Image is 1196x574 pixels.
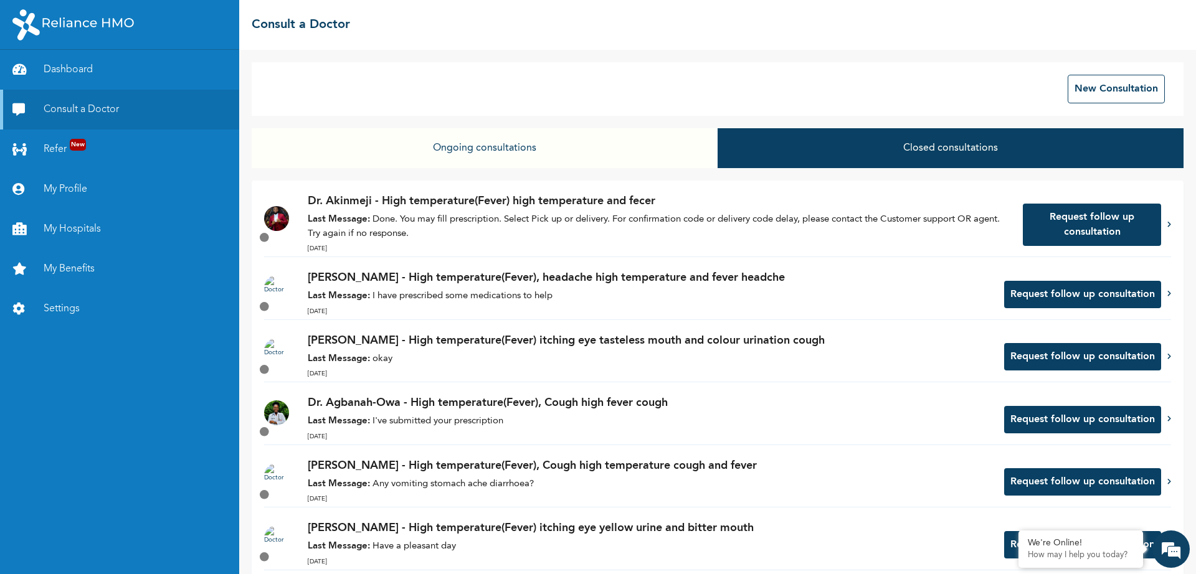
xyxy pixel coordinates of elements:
strong: Last Message: [308,215,370,224]
img: Doctor [264,525,289,550]
p: [DATE] [308,244,1010,253]
img: Doctor [264,275,289,300]
strong: Last Message: [308,416,370,426]
button: Closed consultations [718,128,1184,168]
img: Doctor [264,400,289,425]
strong: Last Message: [308,291,370,301]
strong: Last Message: [308,479,370,489]
p: Done. You may fill prescription. Select Pick up or delivery. For confirmation code or delivery co... [308,213,1010,241]
p: [DATE] [308,432,992,441]
p: I've submitted your prescription [308,415,992,429]
span: New [70,139,86,151]
div: Chat with us now [65,70,209,86]
button: Request follow up consultation [1004,468,1161,496]
p: Any vomiting stomach ache diarrhoea? [308,478,992,492]
p: [DATE] [308,494,992,504]
textarea: Type your message and hit 'Enter' [6,379,237,422]
p: I have prescribed some medications to help [308,289,992,304]
div: FAQs [122,422,238,461]
img: Doctor [264,463,289,488]
p: [PERSON_NAME] - High temperature(Fever), Cough high temperature cough and fever [308,458,992,474]
img: Doctor [264,206,289,231]
p: [PERSON_NAME] - High temperature(Fever) itching eye tasteless mouth and colour urination cough [308,332,992,349]
button: Request follow up consultation [1004,281,1161,308]
button: Request follow up consultation [1004,406,1161,433]
strong: Last Message: [308,354,370,364]
p: Dr. Akinmeji - High temperature(Fever) high temperature and fecer [308,193,1010,210]
button: Request follow up consultation [1023,204,1161,246]
p: [DATE] [308,557,992,567]
p: How may I help you today? [1028,550,1134,560]
button: Request follow up consultation [1004,343,1161,370]
h2: Consult a Doctor [252,16,350,34]
button: Request follow up consultation [1004,531,1161,558]
p: [DATE] [308,369,992,379]
p: [PERSON_NAME] - High temperature(Fever), headache high temperature and fever headche [308,270,992,286]
img: Doctor [264,338,289,363]
p: [PERSON_NAME] - High temperature(Fever) itching eye yellow urine and bitter mouth [308,520,992,537]
p: [DATE] [308,307,992,316]
div: Minimize live chat window [204,6,234,36]
img: RelianceHMO's Logo [12,9,134,40]
span: We're online! [72,176,172,302]
strong: Last Message: [308,542,370,551]
img: d_794563401_company_1708531726252_794563401 [23,62,50,93]
span: Conversation [6,444,122,453]
p: Have a pleasant day [308,540,992,554]
button: Ongoing consultations [252,128,718,168]
p: Dr. Agbanah-Owa - High temperature(Fever), Cough high fever cough [308,395,992,412]
button: New Consultation [1068,75,1165,103]
div: We're Online! [1028,538,1134,548]
p: okay [308,352,992,367]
